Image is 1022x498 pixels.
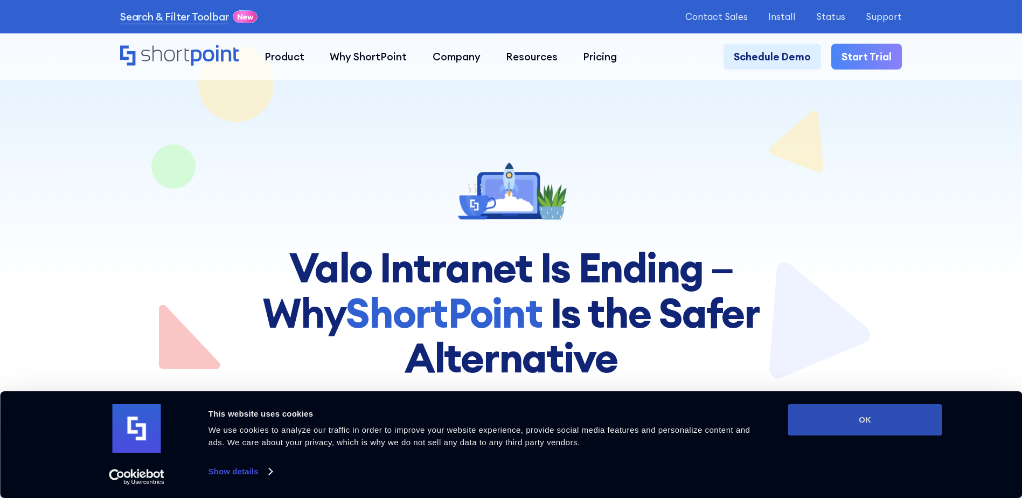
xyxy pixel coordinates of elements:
div: Company [433,49,481,64]
a: Support [866,11,902,22]
a: Resources [493,44,570,69]
button: OK [788,404,942,435]
a: Start Trial [831,44,902,69]
strong: Valo Intranet Is Ending – [289,241,732,293]
a: Show details [208,464,272,480]
a: Company [420,44,493,69]
span: We use cookies to analyze our traffic in order to improve your website experience, provide social... [208,425,750,447]
div: Pricing [583,49,617,64]
a: Usercentrics Cookiebot - opens in a new window [89,469,184,485]
h1: Why [204,245,817,380]
a: Status [816,11,845,22]
a: Why ShortPoint [317,44,420,69]
div: This website uses cookies [208,407,764,420]
a: Install [768,11,796,22]
a: Product [252,44,317,69]
div: Why ShortPoint [330,49,407,64]
img: logo [113,404,161,453]
div: Resources [506,49,558,64]
a: Pricing [571,44,630,69]
div: Product [265,49,304,64]
a: Schedule Demo [724,44,821,69]
strong: Is the Safer Alternative [405,287,760,383]
a: Home [120,45,239,67]
a: Contact Sales [685,11,748,22]
strong: ShortPoint [345,287,542,338]
a: Search & Filter Toolbar [120,9,229,24]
